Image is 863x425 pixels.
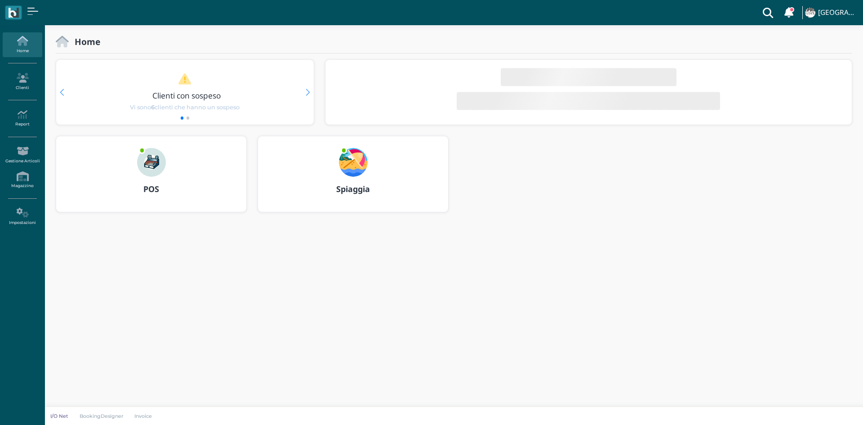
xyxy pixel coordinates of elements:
img: ... [805,8,815,18]
b: 6 [151,104,155,111]
a: Clienti [3,69,42,94]
img: ... [339,148,368,177]
a: ... [GEOGRAPHIC_DATA] [804,2,858,23]
h3: Clienti con sospeso [75,91,298,100]
img: ... [137,148,166,177]
div: Previous slide [60,89,64,96]
a: Clienti con sospeso Vi sono6clienti che hanno un sospeso [73,73,296,112]
a: Report [3,106,42,131]
a: Home [3,32,42,57]
img: logo [8,8,18,18]
b: POS [143,183,159,194]
b: Spiaggia [336,183,370,194]
iframe: Help widget launcher [799,397,855,417]
a: Magazzino [3,168,42,192]
div: 1 / 2 [56,60,314,125]
div: Next slide [306,89,310,96]
span: Vi sono clienti che hanno un sospeso [130,103,240,112]
a: Impostazioni [3,204,42,229]
a: Gestione Articoli [3,143,42,167]
a: ... POS [56,136,247,223]
h4: [GEOGRAPHIC_DATA] [818,9,858,17]
h2: Home [69,37,100,46]
a: ... Spiaggia [258,136,449,223]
